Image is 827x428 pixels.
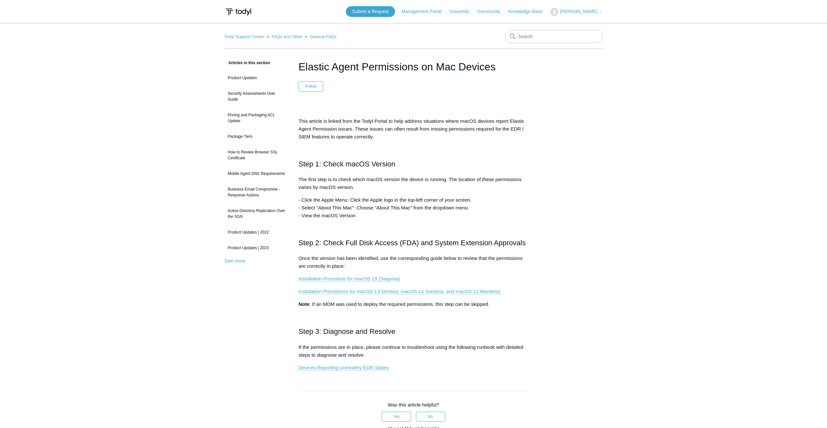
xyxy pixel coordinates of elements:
p: The first step is to check which macOS version the device is running. The location of these permi... [299,176,529,191]
a: Active Directory Replication Over the SGN [225,205,289,223]
a: Management Portal [402,8,448,15]
h2: Step 1: Check macOS Version [299,158,529,170]
button: This article was not helpful [416,412,445,421]
li: General FAQs [303,34,337,39]
a: Installation Procedures for macOS 13 Ventura, macOS 14 Sonoma, and macOS 12 Monterey [299,289,500,294]
span: [PERSON_NAME] [560,9,597,14]
button: [PERSON_NAME] [550,8,602,16]
a: University [449,8,476,15]
a: FAQs and Other [272,34,302,39]
a: Package Tiers [225,130,289,143]
strong: Note [299,301,309,307]
img: Todyl Support Center Help Center home page [225,6,252,18]
a: Pricing and Packaging ACL Update [225,109,289,127]
p: - Click the Apple Menu: Click the Apple logo in the top-left corner of your screen. - Select "Abo... [299,196,529,220]
p: : If an MDM was used to deploy the required permissions, this step can be skipped. [299,300,529,308]
input: Search [505,30,603,43]
li: FAQs and Other [265,34,303,39]
h1: Elastic Agent Permissions on Mac Devices [299,59,529,75]
span: Articles in this section [225,61,270,65]
span: Was this article helpful? [388,402,439,407]
a: Product Updates | 2023 [225,242,289,254]
button: Follow Article [299,81,324,91]
p: If the permissions are in place, please continue to troubleshoot using the following runbook with... [299,343,529,359]
p: This article is linked from the Todyl Portal to help address situations where macOS devices repor... [299,117,529,141]
a: Submit a Request [346,6,395,17]
a: Mobile Agent DNS Requirements [225,167,289,180]
button: This article was helpful [382,412,411,421]
a: Installation Procedure for macOS 15 (Sequoia) [299,276,400,282]
h2: Step 2: Check Full Disk Access (FDA) and System Extension Approvals [299,237,529,249]
a: Knowledge Base [508,8,549,15]
a: See more [225,258,246,264]
a: Product Updates [225,72,289,84]
a: Product Updates | 2022 [225,226,289,238]
a: How to Review Browser SSL Certificate [225,146,289,164]
a: Todyl Support Center [225,34,264,39]
h2: Step 3: Diagnose and Resolve [299,326,529,337]
li: Todyl Support Center [225,34,266,39]
a: Security Assessments User Guide [225,87,289,106]
a: General FAQs [310,34,336,39]
a: Community [477,8,507,15]
a: Business Email Compromise - Response Actions [225,183,289,201]
a: Devices Reporting Unhealthy EDR States [299,365,389,371]
p: Once the version has been identified, use the corresponding guide below to review that the permis... [299,254,529,270]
